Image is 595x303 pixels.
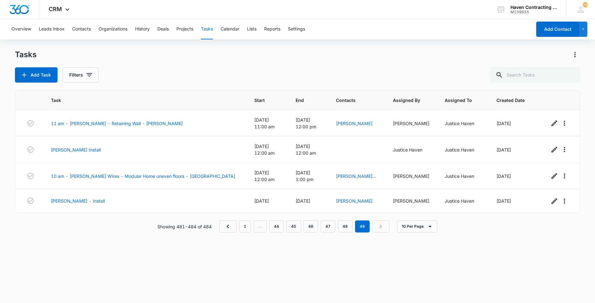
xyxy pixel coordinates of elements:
button: Add Task [15,67,58,83]
button: Overview [11,19,31,39]
span: End [296,97,311,104]
button: Lists [247,19,256,39]
span: [DATE] 12:00 am [254,170,275,182]
span: Task [51,97,230,104]
div: Justice Haven [393,146,429,153]
span: Created Date [496,97,525,104]
button: Calendar [221,19,239,39]
button: Add Contact [536,22,579,37]
div: Justice Haven [445,120,481,127]
div: [PERSON_NAME] [393,120,429,127]
span: [DATE] 12:00 am [254,144,275,156]
div: Justice Haven [445,146,481,153]
span: Assigned To [445,97,472,104]
div: notifications count [583,2,588,7]
span: [DATE] 12:00 pm [296,117,316,129]
a: Page 48 [338,220,352,232]
div: [PERSON_NAME] [393,173,429,179]
a: Page 1 [239,220,251,232]
button: History [135,19,150,39]
div: Justice Haven [445,198,481,204]
span: Contacts [336,97,368,104]
div: [PERSON_NAME] [393,198,429,204]
span: [DATE] 1:00 pm [296,170,313,182]
span: [DATE] 11:00 am [254,117,275,129]
span: [DATE] [496,147,511,152]
a: Page 47 [321,220,335,232]
button: Settings [288,19,305,39]
a: Page 45 [286,220,301,232]
span: [DATE] [496,173,511,179]
h1: Tasks [15,50,37,59]
button: Reports [264,19,280,39]
a: [PERSON_NAME] Wires [336,173,376,185]
a: Page 44 [269,220,284,232]
div: Justice Haven [445,173,481,179]
span: [DATE] [254,198,269,204]
a: 10 am - [PERSON_NAME] Wires - Modular Home uneven floors - [GEOGRAPHIC_DATA] [51,173,235,179]
button: Leads Inbox [39,19,65,39]
a: [PERSON_NAME] - Install [51,198,105,204]
span: [DATE] 12:00 am [296,144,316,156]
a: 11 am - [PERSON_NAME] - Retaining Wall - [PERSON_NAME] [51,120,183,127]
a: [PERSON_NAME] [336,121,373,126]
nav: Pagination [219,220,389,232]
a: [PERSON_NAME] [336,198,373,204]
p: Showing 481-484 of 484 [157,223,212,230]
span: CRM [49,6,62,12]
span: [DATE] [496,121,511,126]
input: Search Tasks [490,67,580,83]
div: account id [510,10,557,14]
em: 49 [355,220,370,232]
a: Page 46 [304,220,318,232]
button: Contacts [72,19,91,39]
span: Start [254,97,271,104]
div: account name [510,5,557,10]
span: [DATE] [496,198,511,204]
button: Deals [157,19,169,39]
button: 10 Per Page [397,220,437,232]
span: Assigned By [393,97,420,104]
span: 39 [583,2,588,7]
a: Previous Page [219,220,236,232]
button: Actions [570,50,580,60]
a: [PERSON_NAME] Install [51,146,101,153]
button: Tasks [201,19,213,39]
button: Projects [176,19,193,39]
button: Organizations [99,19,127,39]
span: [DATE] [296,198,310,204]
button: Filters [63,67,99,83]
